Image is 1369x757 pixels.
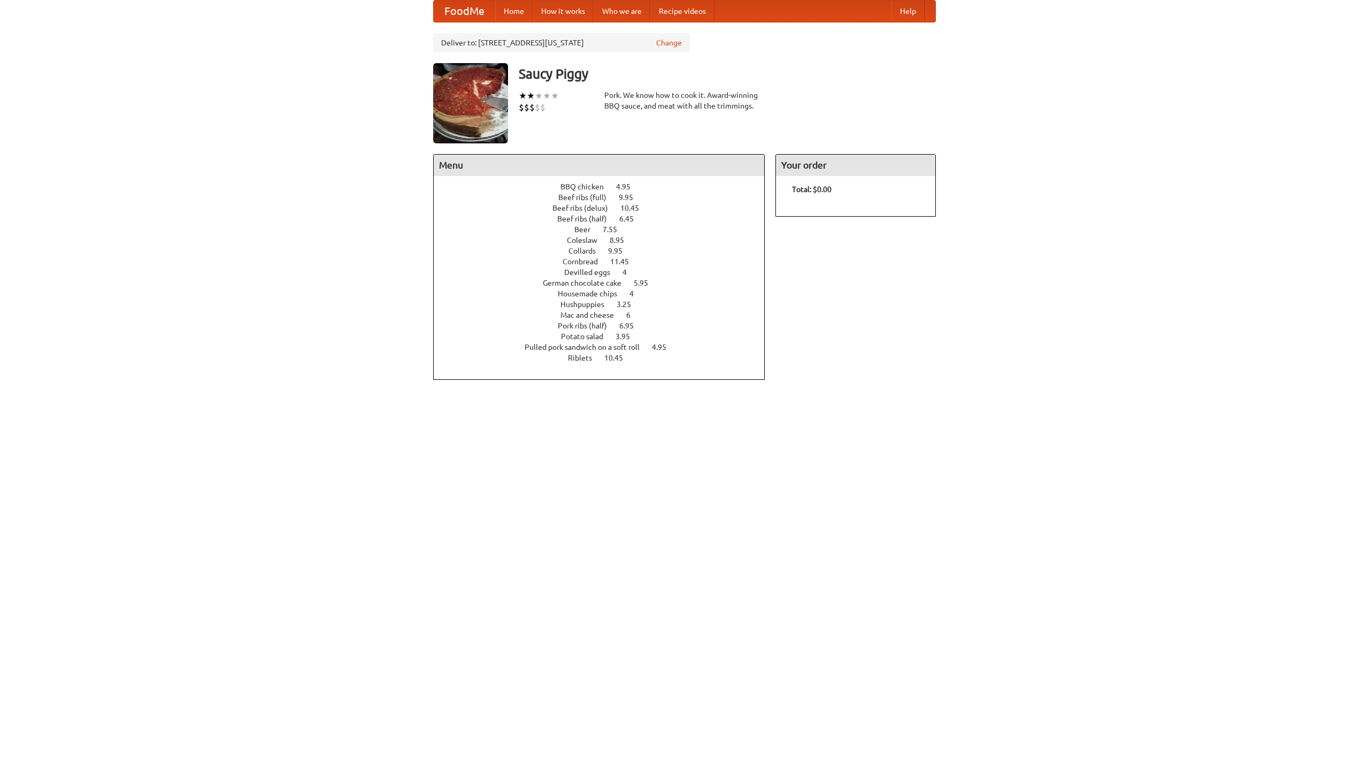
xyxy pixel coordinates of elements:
span: 11.45 [610,257,640,266]
li: $ [519,102,524,113]
span: 4.95 [616,182,641,191]
span: 6.45 [619,215,644,223]
li: ★ [527,90,535,102]
span: Pork ribs (half) [558,322,618,330]
a: Hushpuppies 3.25 [560,300,651,309]
a: Home [495,1,533,22]
span: Potato salad [561,332,614,341]
span: 4 [629,289,644,298]
div: Deliver to: [STREET_ADDRESS][US_STATE] [433,33,690,52]
a: Devilled eggs 4 [564,268,647,277]
li: ★ [535,90,543,102]
span: Beef ribs (half) [557,215,618,223]
span: Cornbread [563,257,609,266]
a: Change [656,37,682,48]
a: Coleslaw 8.95 [567,236,644,244]
span: 8.95 [610,236,635,244]
a: Beef ribs (half) 6.45 [557,215,653,223]
div: Pork. We know how to cook it. Award-winning BBQ sauce, and meat with all the trimmings. [604,90,765,111]
span: German chocolate cake [543,279,632,287]
a: Help [891,1,925,22]
a: Pork ribs (half) 6.95 [558,322,653,330]
span: Mac and cheese [560,311,625,319]
span: Hushpuppies [560,300,615,309]
a: Potato salad 3.95 [561,332,650,341]
li: $ [524,102,529,113]
img: angular.jpg [433,63,508,143]
h4: Menu [434,155,764,176]
li: ★ [551,90,559,102]
h3: Saucy Piggy [519,63,936,85]
li: ★ [519,90,527,102]
span: 10.45 [620,204,650,212]
span: Beef ribs (full) [558,193,617,202]
span: 10.45 [604,354,634,362]
li: $ [540,102,545,113]
a: Beef ribs (full) 9.95 [558,193,653,202]
li: $ [535,102,540,113]
span: 5.95 [634,279,659,287]
span: 6 [626,311,641,319]
b: Total: $0.00 [792,185,832,194]
span: Beer [574,225,601,234]
span: 4 [622,268,637,277]
span: Housemade chips [558,289,628,298]
a: German chocolate cake 5.95 [543,279,668,287]
a: Pulled pork sandwich on a soft roll 4.95 [525,343,686,351]
span: 4.95 [652,343,677,351]
span: Beef ribs (delux) [552,204,619,212]
span: 6.95 [619,322,644,330]
span: Coleslaw [567,236,608,244]
a: Riblets 10.45 [568,354,643,362]
a: BBQ chicken 4.95 [560,182,650,191]
span: 3.25 [617,300,642,309]
span: 7.55 [603,225,628,234]
a: Beer 7.55 [574,225,637,234]
span: 3.95 [616,332,641,341]
span: 9.95 [619,193,644,202]
span: Riblets [568,354,603,362]
li: ★ [543,90,551,102]
a: Cornbread 11.45 [563,257,649,266]
li: $ [529,102,535,113]
span: BBQ chicken [560,182,614,191]
span: Pulled pork sandwich on a soft roll [525,343,650,351]
a: Who we are [594,1,650,22]
span: Collards [568,247,606,255]
span: Devilled eggs [564,268,621,277]
h4: Your order [776,155,935,176]
a: Beef ribs (delux) 10.45 [552,204,659,212]
a: Mac and cheese 6 [560,311,650,319]
a: Recipe videos [650,1,714,22]
a: FoodMe [434,1,495,22]
a: How it works [533,1,594,22]
a: Housemade chips 4 [558,289,653,298]
a: Collards 9.95 [568,247,642,255]
span: 9.95 [608,247,633,255]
